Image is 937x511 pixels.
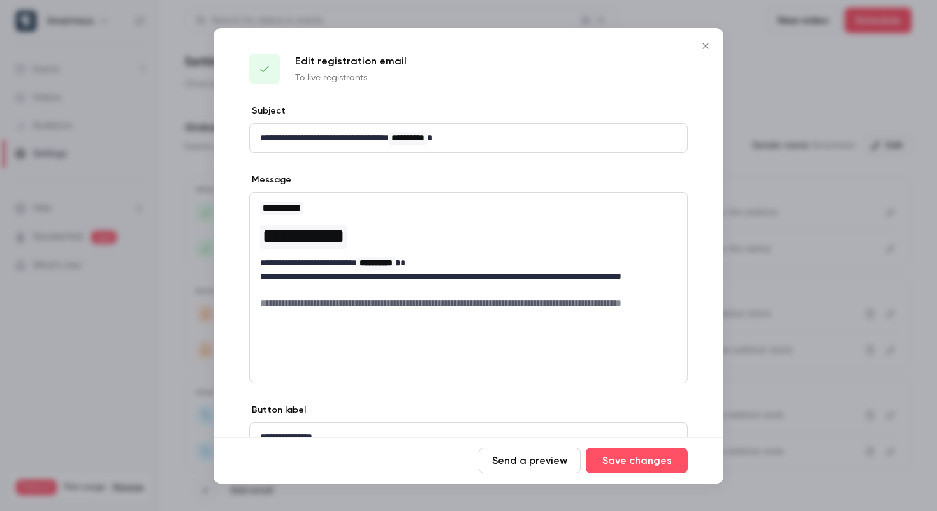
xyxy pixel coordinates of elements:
[586,448,688,473] button: Save changes
[295,71,407,84] p: To live registrants
[250,193,687,330] div: editor
[250,423,687,452] div: editor
[249,105,286,117] label: Subject
[693,33,718,59] button: Close
[249,174,291,186] label: Message
[249,404,306,417] label: Button label
[250,124,687,152] div: editor
[479,448,581,473] button: Send a preview
[295,54,407,69] p: Edit registration email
